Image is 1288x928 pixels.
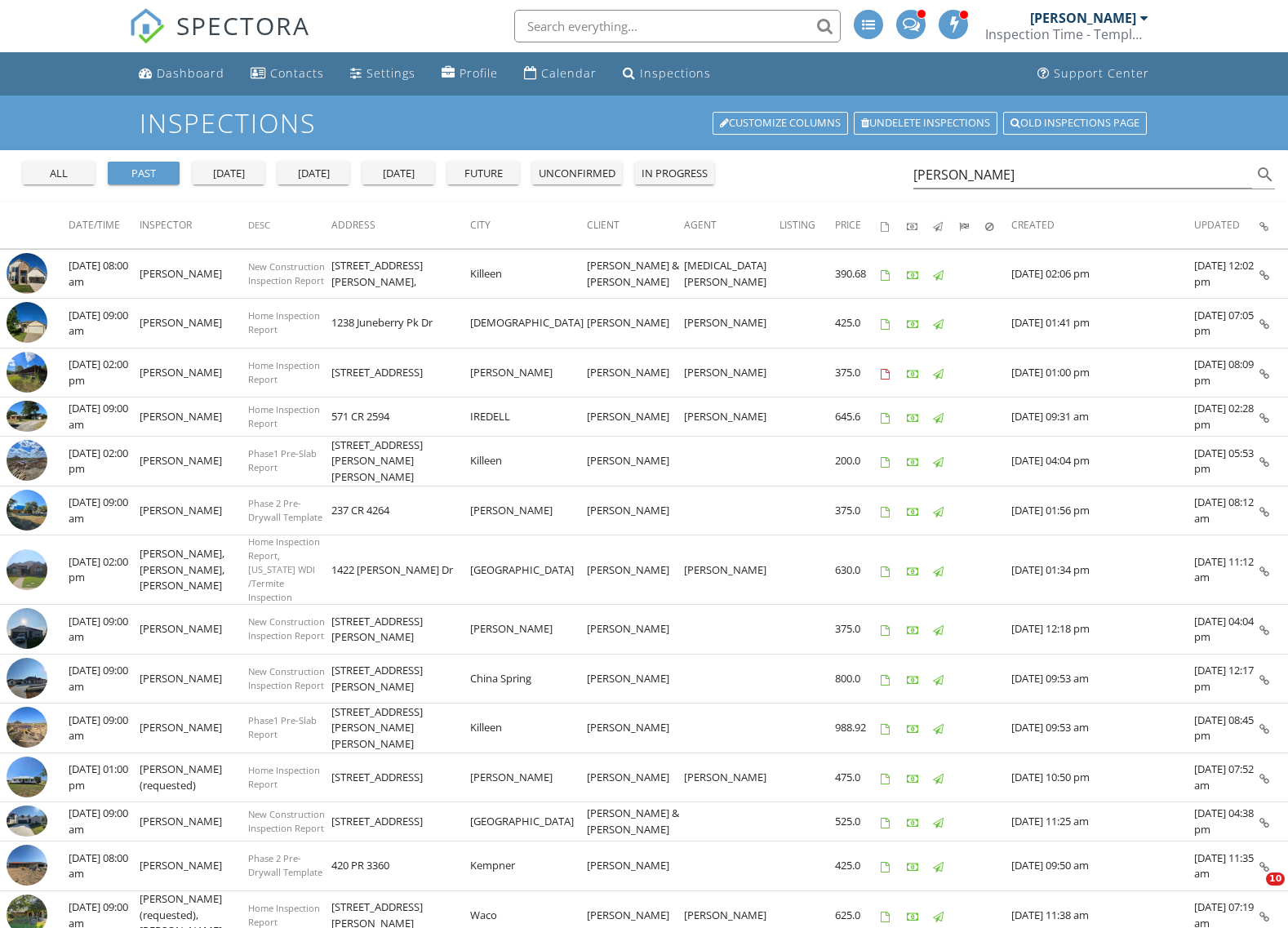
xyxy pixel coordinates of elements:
[248,403,320,429] span: Home Inspection Report
[248,902,320,928] span: Home Inspection Report
[835,249,881,299] td: 390.68
[331,249,470,299] td: [STREET_ADDRESS][PERSON_NAME],
[132,59,231,89] a: Dashboard
[1011,437,1194,486] td: [DATE] 04:04 pm
[69,348,140,397] td: [DATE] 02:00 pm
[248,808,325,834] span: New Construction Inspection Report
[933,202,959,248] th: Published: Not sorted.
[140,397,248,437] td: [PERSON_NAME]
[1011,218,1055,232] span: Created
[835,437,881,486] td: 200.0
[1194,202,1259,248] th: Updated: Not sorted.
[29,166,88,182] div: all
[1011,535,1194,605] td: [DATE] 01:34 pm
[1011,841,1194,891] td: [DATE] 09:50 am
[157,65,224,81] div: Dashboard
[532,162,622,184] button: unconfirmed
[587,397,684,437] td: [PERSON_NAME]
[541,65,597,81] div: Calendar
[881,202,907,248] th: Agreements signed: Not sorted.
[435,59,504,89] a: Profile
[248,447,317,473] span: Phase1 Pre-Slab Report
[1194,397,1259,437] td: [DATE] 02:28 pm
[331,535,470,605] td: 1422 [PERSON_NAME] Dr
[140,218,192,232] span: Inspector
[114,166,173,182] div: past
[835,704,881,753] td: 988.92
[7,549,47,590] img: 9524022%2Freports%2Fe58b6365-d5ad-4564-8d28-a4236d39bd7e%2Fcover_photos%2F2EtKxJqDCjvbi1XYBhBN%2F...
[69,802,140,841] td: [DATE] 09:00 am
[640,65,711,81] div: Inspections
[1011,654,1194,704] td: [DATE] 09:53 am
[684,753,779,802] td: [PERSON_NAME]
[108,162,180,184] button: past
[1030,10,1136,26] div: [PERSON_NAME]
[278,162,349,184] button: [DATE]
[1194,486,1259,535] td: [DATE] 08:12 am
[470,218,491,232] span: City
[248,852,322,878] span: Phase 2 Pre-Drywall Template
[248,615,325,642] span: New Construction Inspection Report
[1194,249,1259,299] td: [DATE] 12:02 pm
[140,348,248,397] td: [PERSON_NAME]
[140,249,248,299] td: [PERSON_NAME]
[684,202,779,248] th: Agent: Not sorted.
[470,753,587,802] td: [PERSON_NAME]
[140,202,248,248] th: Inspector: Not sorted.
[1232,872,1272,912] iframe: Intercom live chat
[470,299,587,349] td: [DEMOGRAPHIC_DATA]
[835,605,881,655] td: 375.0
[248,219,270,231] span: Desc
[1194,753,1259,802] td: [DATE] 07:52 am
[470,535,587,605] td: [GEOGRAPHIC_DATA]
[470,437,587,486] td: Killeen
[7,490,47,531] img: 9517369%2Fcover_photos%2FjaClb1yQGkIpSP2oaQ30%2Fsmall.jpg
[1011,299,1194,349] td: [DATE] 01:41 pm
[140,437,248,486] td: [PERSON_NAME]
[835,486,881,535] td: 375.0
[1011,704,1194,753] td: [DATE] 09:53 am
[344,59,422,89] a: Settings
[248,497,322,523] span: Phase 2 Pre-Drywall Template
[248,714,317,740] span: Phase1 Pre-Slab Report
[7,302,47,343] img: 9557741%2Fcover_photos%2FghZgc3oLuo9SNn4wh42H%2Fsmall.jpg
[331,704,470,753] td: [STREET_ADDRESS][PERSON_NAME][PERSON_NAME]
[244,59,331,89] a: Contacts
[587,841,684,891] td: [PERSON_NAME]
[835,753,881,802] td: 475.0
[129,8,165,44] img: The Best Home Inspection Software - Spectora
[684,249,779,299] td: [MEDICAL_DATA][PERSON_NAME]
[69,437,140,486] td: [DATE] 02:00 pm
[514,10,841,42] input: Search everything...
[140,109,1149,137] h1: Inspections
[362,162,434,184] button: [DATE]
[470,348,587,397] td: [PERSON_NAME]
[1011,397,1194,437] td: [DATE] 09:31 am
[23,162,95,184] button: all
[7,806,47,836] img: 9495212%2Fcover_photos%2FRvT6dDDQhog3nhTKuSZK%2Fsmall.jpg
[539,166,615,182] div: unconfirmed
[331,397,470,437] td: 571 CR 2594
[587,249,684,299] td: [PERSON_NAME] & [PERSON_NAME]
[369,166,428,182] div: [DATE]
[835,397,881,437] td: 645.6
[331,218,375,232] span: Address
[835,654,881,704] td: 800.0
[470,397,587,437] td: IREDELL
[587,348,684,397] td: [PERSON_NAME]
[140,535,248,605] td: [PERSON_NAME], [PERSON_NAME], [PERSON_NAME]
[959,202,985,248] th: Submitted: Not sorted.
[366,65,415,81] div: Settings
[835,299,881,349] td: 425.0
[1194,535,1259,605] td: [DATE] 11:12 am
[69,486,140,535] td: [DATE] 09:00 am
[1194,299,1259,349] td: [DATE] 07:05 pm
[587,299,684,349] td: [PERSON_NAME]
[985,26,1148,42] div: Inspection Time - Temple/Waco
[835,535,881,605] td: 630.0
[1054,65,1149,81] div: Support Center
[684,348,779,397] td: [PERSON_NAME]
[470,802,587,841] td: [GEOGRAPHIC_DATA]
[1194,348,1259,397] td: [DATE] 08:09 pm
[835,841,881,891] td: 425.0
